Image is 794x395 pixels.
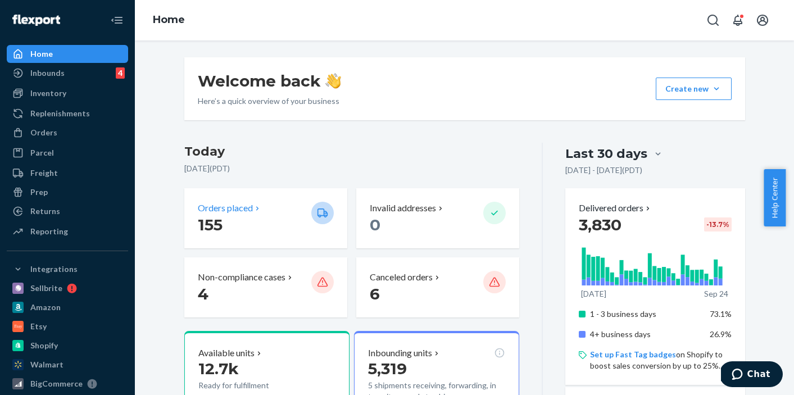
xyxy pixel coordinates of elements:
[579,215,621,234] span: 3,830
[198,284,208,303] span: 4
[7,124,128,142] a: Orders
[198,71,341,91] h1: Welcome back
[7,164,128,182] a: Freight
[184,163,520,174] p: [DATE] ( PDT )
[579,202,652,215] button: Delivered orders
[702,9,724,31] button: Open Search Box
[7,298,128,316] a: Amazon
[704,288,728,299] p: Sep 24
[7,317,128,335] a: Etsy
[325,73,341,89] img: hand-wave emoji
[7,356,128,374] a: Walmart
[590,349,676,359] a: Set up Fast Tag badges
[30,147,54,158] div: Parcel
[370,202,436,215] p: Invalid addresses
[370,271,433,284] p: Canceled orders
[7,375,128,393] a: BigCommerce
[106,9,128,31] button: Close Navigation
[7,105,128,122] a: Replenishments
[565,145,647,162] div: Last 30 days
[30,340,58,351] div: Shopify
[184,188,347,248] button: Orders placed 155
[30,206,60,217] div: Returns
[30,108,90,119] div: Replenishments
[184,257,347,317] button: Non-compliance cases 4
[581,288,606,299] p: [DATE]
[590,308,701,320] p: 1 - 3 business days
[30,321,47,332] div: Etsy
[710,329,732,339] span: 26.9%
[704,217,732,231] div: -13.7 %
[370,284,380,303] span: 6
[198,96,341,107] p: Here’s a quick overview of your business
[590,349,731,371] p: on Shopify to boost sales conversion by up to 25%.
[356,257,519,317] button: Canceled orders 6
[356,188,519,248] button: Invalid addresses 0
[30,88,66,99] div: Inventory
[751,9,774,31] button: Open account menu
[30,226,68,237] div: Reporting
[198,380,302,391] p: Ready for fulfillment
[368,359,407,378] span: 5,319
[7,84,128,102] a: Inventory
[198,215,223,234] span: 155
[30,378,83,389] div: BigCommerce
[30,359,63,370] div: Walmart
[30,187,48,198] div: Prep
[12,15,60,26] img: Flexport logo
[198,347,255,360] p: Available units
[7,337,128,355] a: Shopify
[30,127,57,138] div: Orders
[710,309,732,319] span: 73.1%
[370,215,380,234] span: 0
[153,13,185,26] a: Home
[144,4,194,37] ol: breadcrumbs
[116,67,125,79] div: 4
[30,283,62,294] div: Sellbrite
[7,144,128,162] a: Parcel
[7,202,128,220] a: Returns
[7,45,128,63] a: Home
[727,9,749,31] button: Open notifications
[7,279,128,297] a: Sellbrite
[656,78,732,100] button: Create new
[30,264,78,275] div: Integrations
[7,183,128,201] a: Prep
[198,359,239,378] span: 12.7k
[721,361,783,389] iframe: Opens a widget where you can chat to one of our agents
[184,143,520,161] h3: Today
[30,302,61,313] div: Amazon
[30,167,58,179] div: Freight
[30,48,53,60] div: Home
[368,347,432,360] p: Inbounding units
[565,165,642,176] p: [DATE] - [DATE] ( PDT )
[7,260,128,278] button: Integrations
[30,67,65,79] div: Inbounds
[764,169,786,226] button: Help Center
[198,202,253,215] p: Orders placed
[590,329,701,340] p: 4+ business days
[198,271,285,284] p: Non-compliance cases
[7,223,128,240] a: Reporting
[7,64,128,82] a: Inbounds4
